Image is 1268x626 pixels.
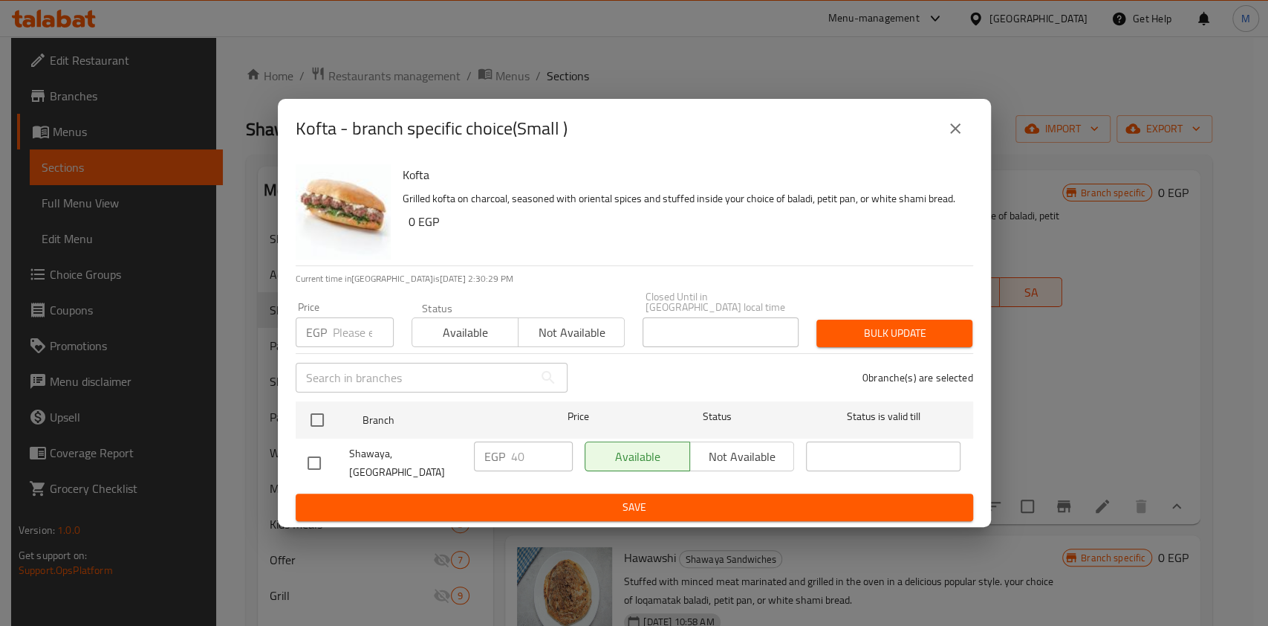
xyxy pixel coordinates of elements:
span: Price [529,407,628,426]
h6: Kofta [403,164,961,185]
p: EGP [306,323,327,341]
button: Save [296,494,973,521]
button: Available [412,317,518,347]
button: close [937,111,973,146]
p: EGP [484,448,505,465]
span: Bulk update [828,324,960,343]
span: Status is valid till [806,407,960,426]
span: Status [640,407,794,426]
input: Please enter price [333,317,394,347]
p: Grilled kofta on charcoal, seasoned with oriental spices and stuffed inside your choice of baladi... [403,190,961,208]
span: Shawaya, [GEOGRAPHIC_DATA] [349,445,462,482]
p: 0 branche(s) are selected [862,370,973,385]
input: Search in branches [296,363,533,393]
h6: 0 EGP [409,211,961,232]
input: Please enter price [511,442,573,471]
img: Kofta [296,164,391,259]
p: Current time in [GEOGRAPHIC_DATA] is [DATE] 2:30:29 PM [296,272,973,285]
span: Branch [362,411,517,430]
span: Not available [524,322,619,343]
button: Not available [518,317,625,347]
button: Bulk update [816,320,972,347]
h2: Kofta - branch specific choice(Small ) [296,117,568,141]
span: Available [418,322,513,343]
span: Save [308,498,961,517]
